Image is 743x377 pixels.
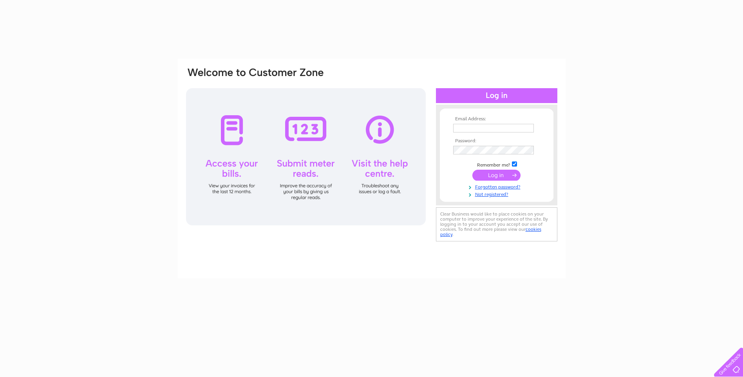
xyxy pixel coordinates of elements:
[453,183,542,190] a: Forgotten password?
[440,227,541,237] a: cookies policy
[453,190,542,198] a: Not registered?
[451,138,542,144] th: Password:
[472,170,521,181] input: Submit
[451,116,542,122] th: Email Address:
[436,207,557,241] div: Clear Business would like to place cookies on your computer to improve your experience of the sit...
[451,160,542,168] td: Remember me?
